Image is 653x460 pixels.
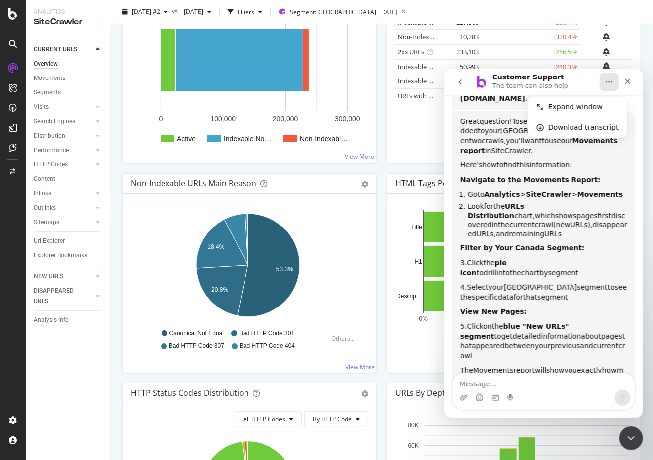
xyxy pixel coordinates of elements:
[76,49,88,57] span: see
[23,143,181,160] span: discovered
[290,8,376,16] span: Segment: [GEOGRAPHIC_DATA]
[40,58,56,66] span: your
[34,131,65,141] div: Distribution
[34,116,75,127] div: Search Engines
[133,298,158,306] span: exactly
[31,325,39,333] button: Emoji picker
[34,73,103,83] a: Movements
[77,200,95,208] span: chart
[23,122,33,130] span: Go
[54,225,70,232] span: data
[131,210,365,325] svg: A chart.
[441,88,481,103] td: 9,931
[109,152,126,160] span: (new
[170,215,183,223] span: see
[40,134,49,142] span: for
[34,59,58,69] div: Overview
[85,92,128,100] span: information:
[37,68,62,76] span: crawls,
[34,116,93,127] a: Search Engines
[398,18,443,27] a: Indexable URLs
[66,200,77,208] span: the
[243,415,285,423] span: All HTTP Codes
[133,215,163,223] span: segment
[8,42,191,354] div: Customer Support says…
[65,161,100,169] span: remaining
[34,44,93,55] a: CURRENT URLS
[180,4,215,20] button: [DATE]
[34,188,51,199] div: Inlinks
[70,298,91,306] span: report
[34,315,69,325] div: Analysis Info
[34,188,93,199] a: Inlinks
[180,7,203,16] span: 2024 Jul. 18th
[419,316,428,323] text: 0%
[106,273,136,281] span: previous
[23,152,183,169] span: disappeared
[49,134,61,142] span: the
[23,134,40,142] span: Look
[47,152,54,160] span: in
[39,190,51,198] span: the
[211,286,228,293] text: 20.8%
[16,49,181,67] span: added
[102,298,120,306] span: show
[415,258,423,265] text: H1
[90,152,109,160] span: crawl
[100,161,117,169] span: URLs
[398,62,481,71] a: Indexable URLs with Bad H1
[235,411,302,427] button: All HTTP Codes
[32,200,39,208] span: to
[16,225,27,232] span: the
[22,254,39,262] span: Click
[34,73,65,83] div: Movements
[76,122,82,130] span: >
[56,58,129,66] span: [GEOGRAPHIC_DATA]
[126,152,148,160] span: URLs),
[34,286,93,307] a: DISAPPEARED URLS
[29,298,69,306] span: Movements
[481,45,580,60] td: +286.5 %
[57,264,69,272] span: get
[132,143,153,151] span: pages
[34,16,102,28] div: SiteCrawler
[68,49,76,57] span: To
[34,271,63,282] div: NEW URLS
[27,273,61,281] span: appeared
[52,161,65,169] span: and
[16,239,83,247] b: View New Pages:
[276,266,293,273] text: 53.3%
[34,217,59,228] div: Sitemaps
[39,254,47,262] span: on
[69,264,97,272] span: detailed
[52,200,66,208] span: into
[60,215,133,223] span: [GEOGRAPHIC_DATA]
[62,68,80,76] span: you'll
[41,78,47,86] span: in
[34,286,84,307] div: DISAPPEARED URLS
[90,143,111,151] span: which
[313,415,352,423] span: By HTTP Code
[95,200,103,208] span: by
[395,210,629,325] div: A chart.
[345,363,375,371] a: View More
[131,388,249,398] div: HTTP Status Codes Distribution
[16,298,29,306] span: The
[137,264,157,272] span: about
[16,273,181,291] span: crawl
[149,273,174,281] span: current
[16,107,157,115] b: Navigate to the Movements Report:
[172,6,180,15] span: vs
[133,122,178,130] b: Movements
[398,47,424,56] a: 2xx URLs
[34,59,103,69] a: Overview
[275,4,397,20] button: Segment:[GEOGRAPHIC_DATA][DATE]
[70,143,90,151] span: chart,
[34,131,93,141] a: Distribution
[170,321,186,337] button: Send a message…
[59,92,73,100] span: find
[23,134,80,151] b: URLs Distribution
[34,145,69,155] div: Performance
